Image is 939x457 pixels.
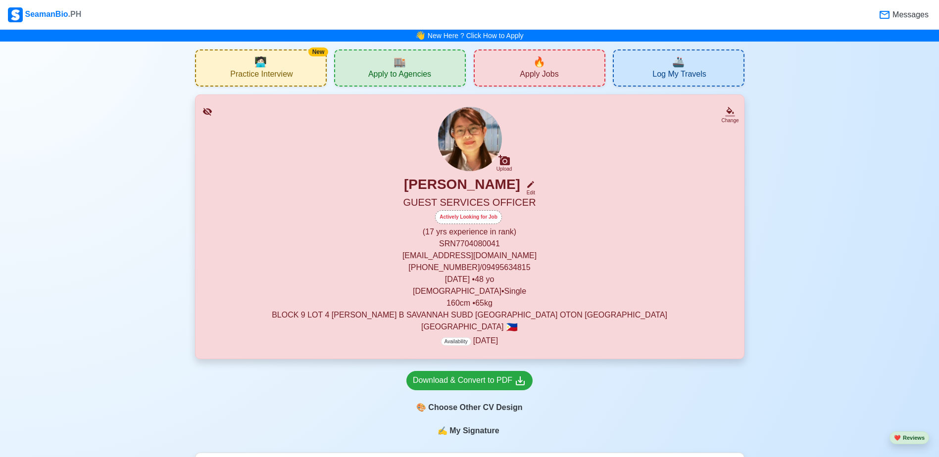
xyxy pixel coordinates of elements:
[447,425,501,437] span: My Signature
[413,374,526,387] div: Download & Convert to PDF
[368,69,431,82] span: Apply to Agencies
[406,371,533,390] a: Download & Convert to PDF
[506,322,518,332] span: 🇵🇭
[406,398,533,417] div: Choose Other CV Design
[308,47,328,56] div: New
[68,10,82,18] span: .PH
[672,54,685,69] span: travel
[894,435,901,441] span: heart
[8,7,23,22] img: Logo
[496,166,512,172] div: Upload
[520,69,558,82] span: Apply Jobs
[207,196,732,210] h5: GUEST SERVICES OFFICER
[207,250,732,262] p: [EMAIL_ADDRESS][DOMAIN_NAME]
[404,176,520,196] h3: [PERSON_NAME]
[207,321,732,333] p: [GEOGRAPHIC_DATA]
[522,189,535,196] div: Edit
[428,32,524,40] a: New Here ? Click How to Apply
[721,117,739,124] div: Change
[652,69,706,82] span: Log My Travels
[207,238,732,250] p: SRN 7704080041
[441,335,498,347] p: [DATE]
[8,7,81,22] div: SeamanBio
[416,402,426,413] span: paint
[254,54,267,69] span: interview
[438,425,447,437] span: sign
[207,285,732,297] p: [DEMOGRAPHIC_DATA] • Single
[230,69,293,82] span: Practice Interview
[207,297,732,309] p: 160 cm • 65 kg
[207,309,732,321] p: BLOCK 9 LOT 4 [PERSON_NAME] B SAVANNAH SUBD [GEOGRAPHIC_DATA] OTON [GEOGRAPHIC_DATA]
[413,28,428,44] span: bell
[435,210,502,224] div: Actively Looking for Job
[207,226,732,238] p: (17 yrs experience in rank)
[890,431,929,445] button: heartReviews
[207,274,732,285] p: [DATE] • 48 yo
[890,9,929,21] span: Messages
[441,337,471,346] span: Availability
[394,54,406,69] span: agencies
[533,54,545,69] span: new
[207,262,732,274] p: [PHONE_NUMBER]/09495634815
